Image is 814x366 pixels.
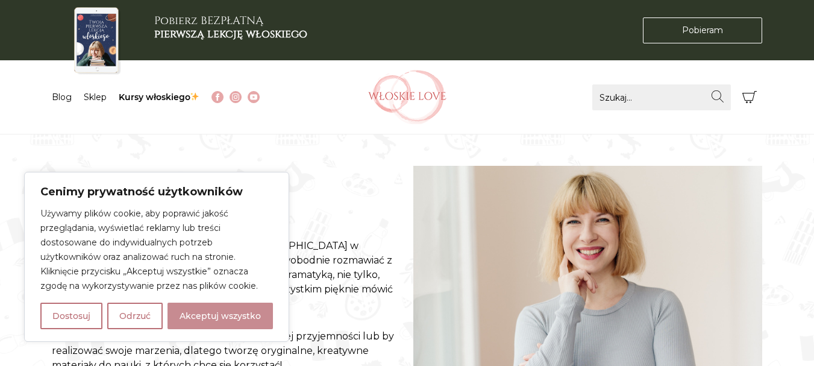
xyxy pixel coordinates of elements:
[52,92,72,103] a: Blog
[167,303,273,329] button: Akceptuj wszystko
[592,84,731,110] input: Szukaj...
[368,70,446,124] img: Włoskielove
[154,27,307,42] b: pierwszą lekcję włoskiego
[107,303,163,329] button: Odrzuć
[40,206,273,293] p: Używamy plików cookie, aby poprawić jakość przeglądania, wyświetlać reklamy lub treści dostosowan...
[737,84,763,110] button: Koszyk
[190,92,199,101] img: ✨
[643,17,762,43] a: Pobieram
[154,14,307,40] h3: Pobierz BEZPŁATNĄ
[682,24,723,37] span: Pobieram
[40,185,273,199] p: Cenimy prywatność użytkowników
[119,92,200,103] a: Kursy włoskiego
[84,92,107,103] a: Sklep
[40,303,102,329] button: Dostosuj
